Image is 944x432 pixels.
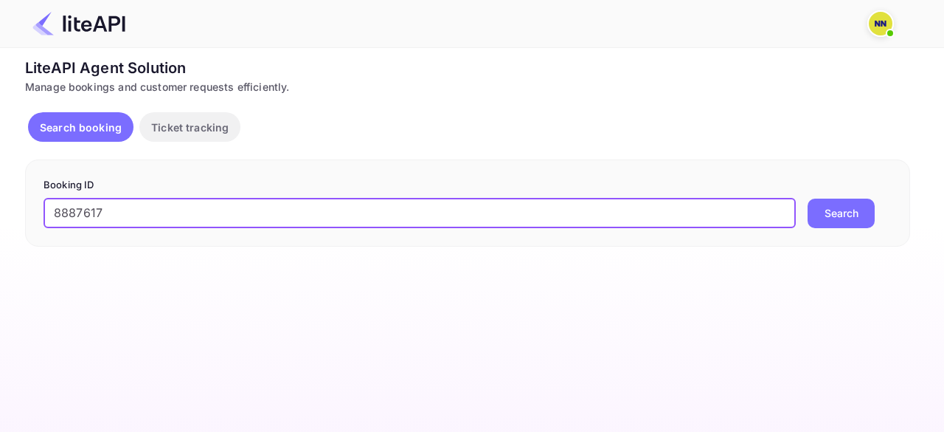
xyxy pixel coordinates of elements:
input: Enter Booking ID (e.g., 63782194) [44,199,796,228]
p: Booking ID [44,178,892,193]
img: N/A N/A [869,12,892,35]
p: Search booking [40,120,122,135]
div: LiteAPI Agent Solution [25,57,910,79]
p: Ticket tracking [151,120,229,135]
button: Search [808,199,875,228]
div: Manage bookings and customer requests efficiently. [25,79,910,95]
img: LiteAPI Logo [32,12,125,35]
